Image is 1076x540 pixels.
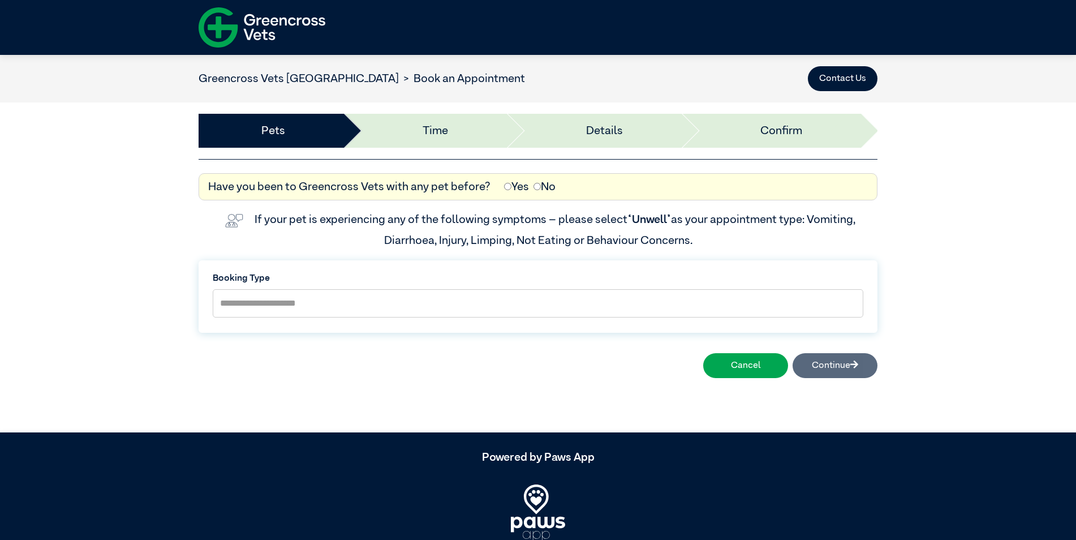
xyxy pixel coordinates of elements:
[808,66,877,91] button: Contact Us
[199,73,399,84] a: Greencross Vets [GEOGRAPHIC_DATA]
[533,178,556,195] label: No
[504,178,529,195] label: Yes
[504,183,511,190] input: Yes
[703,353,788,378] button: Cancel
[255,214,858,246] label: If your pet is experiencing any of the following symptoms – please select as your appointment typ...
[221,209,248,232] img: vet
[208,178,490,195] label: Have you been to Greencross Vets with any pet before?
[627,214,671,225] span: “Unwell”
[199,451,877,464] h5: Powered by Paws App
[533,183,541,190] input: No
[399,70,525,87] li: Book an Appointment
[261,122,285,139] a: Pets
[213,272,863,285] label: Booking Type
[199,70,525,87] nav: breadcrumb
[199,3,325,52] img: f-logo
